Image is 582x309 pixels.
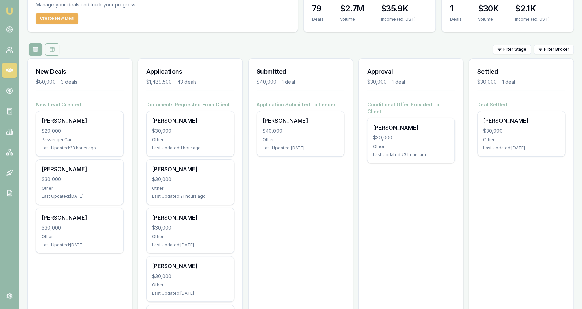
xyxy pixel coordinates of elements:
[146,78,172,85] div: $1,489,500
[483,137,559,143] div: Other
[5,7,14,15] img: emu-icon-u.png
[515,17,550,22] div: Income (ex. GST)
[367,67,455,76] h3: Approval
[42,242,118,248] div: Last Updated: [DATE]
[263,137,339,143] div: Other
[177,78,197,85] div: 43 deals
[36,13,78,24] button: Create New Deal
[152,176,228,183] div: $30,000
[36,101,124,108] h4: New Lead Created
[152,224,228,231] div: $30,000
[381,17,416,22] div: Income (ex. GST)
[36,67,124,76] h3: New Deals
[263,128,339,134] div: $40,000
[42,176,118,183] div: $30,000
[42,214,118,222] div: [PERSON_NAME]
[373,123,449,132] div: [PERSON_NAME]
[42,145,118,151] div: Last Updated: 23 hours ago
[152,165,228,173] div: [PERSON_NAME]
[257,101,345,108] h4: Application Submitted To Lender
[152,282,228,288] div: Other
[42,194,118,199] div: Last Updated: [DATE]
[152,137,228,143] div: Other
[36,78,56,85] div: $80,000
[450,17,461,22] div: Deals
[152,262,228,270] div: [PERSON_NAME]
[483,128,559,134] div: $30,000
[152,145,228,151] div: Last Updated: 1 hour ago
[152,194,228,199] div: Last Updated: 21 hours ago
[367,101,455,115] h4: Conditional Offer Provided To Client
[534,45,574,54] button: Filter Broker
[340,3,364,14] h3: $2.7M
[263,145,339,151] div: Last Updated: [DATE]
[152,128,228,134] div: $30,000
[152,214,228,222] div: [PERSON_NAME]
[503,47,526,52] span: Filter Stage
[312,3,324,14] h3: 79
[42,137,118,143] div: Passenger Car
[515,3,550,14] h3: $2.1K
[42,165,118,173] div: [PERSON_NAME]
[483,145,559,151] div: Last Updated: [DATE]
[392,78,405,85] div: 1 deal
[373,144,449,149] div: Other
[152,273,228,280] div: $30,000
[42,224,118,231] div: $30,000
[373,152,449,158] div: Last Updated: 23 hours ago
[483,117,559,125] div: [PERSON_NAME]
[36,1,210,9] p: Manage your deals and track your progress.
[146,101,234,108] h4: Documents Requested From Client
[544,47,569,52] span: Filter Broker
[152,242,228,248] div: Last Updated: [DATE]
[478,17,498,22] div: Volume
[477,101,565,108] h4: Deal Settled
[373,134,449,141] div: $30,000
[152,234,228,239] div: Other
[312,17,324,22] div: Deals
[478,3,498,14] h3: $30K
[42,117,118,125] div: [PERSON_NAME]
[367,78,386,85] div: $30,000
[61,78,77,85] div: 3 deals
[340,17,364,22] div: Volume
[152,186,228,191] div: Other
[282,78,295,85] div: 1 deal
[477,67,565,76] h3: Settled
[42,234,118,239] div: Other
[257,67,345,76] h3: Submitted
[152,117,228,125] div: [PERSON_NAME]
[257,78,277,85] div: $40,000
[502,78,515,85] div: 1 deal
[263,117,339,125] div: [PERSON_NAME]
[42,186,118,191] div: Other
[493,45,531,54] button: Filter Stage
[477,78,497,85] div: $30,000
[146,67,234,76] h3: Applications
[42,128,118,134] div: $20,000
[381,3,416,14] h3: $35.9K
[152,291,228,296] div: Last Updated: [DATE]
[450,3,461,14] h3: 1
